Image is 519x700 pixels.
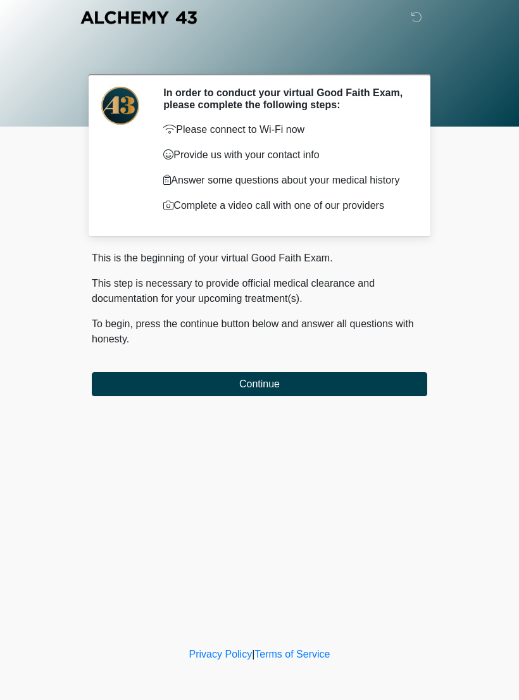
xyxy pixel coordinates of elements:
[252,649,254,659] a: |
[101,87,139,125] img: Agent Avatar
[163,198,408,213] p: Complete a video call with one of our providers
[92,251,427,266] p: This is the beginning of your virtual Good Faith Exam.
[163,87,408,111] h2: In order to conduct your virtual Good Faith Exam, please complete the following steps:
[79,9,198,25] img: Alchemy 43 Logo
[163,147,408,163] p: Provide us with your contact info
[163,122,408,137] p: Please connect to Wi-Fi now
[254,649,330,659] a: Terms of Service
[163,173,408,188] p: Answer some questions about your medical history
[92,316,427,347] p: To begin, press the continue button below and answer all questions with honesty.
[189,649,253,659] a: Privacy Policy
[92,276,427,306] p: This step is necessary to provide official medical clearance and documentation for your upcoming ...
[82,46,437,69] h1: ‎ ‎ ‎ ‎
[92,372,427,396] button: Continue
